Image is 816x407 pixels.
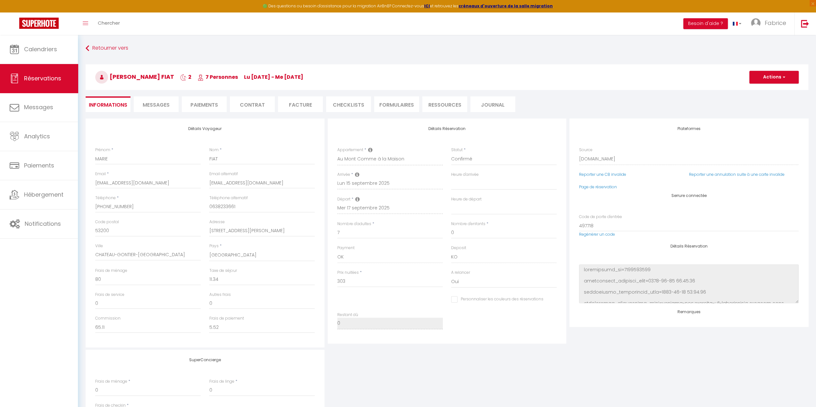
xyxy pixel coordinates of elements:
[470,96,515,112] li: Journal
[95,292,124,298] label: Frais de service
[180,73,191,81] span: 2
[337,312,358,318] label: Restant dû
[143,101,170,109] span: Messages
[95,219,119,225] label: Code postal
[278,96,323,112] li: Facture
[95,195,116,201] label: Téléphone
[98,20,120,26] span: Chercher
[230,96,275,112] li: Contrat
[337,126,557,131] h4: Détails Réservation
[422,96,467,112] li: Ressources
[579,126,799,131] h4: Plateformes
[579,172,626,177] a: Reporter une CB invalide
[182,96,227,112] li: Paiements
[209,171,238,177] label: Email alternatif
[209,195,248,201] label: Téléphone alternatif
[86,96,130,112] li: Informations
[209,315,244,322] label: Frais de paiement
[424,3,430,9] a: ICI
[337,196,350,202] label: Départ
[93,12,125,35] a: Chercher
[95,126,315,131] h4: Détails Voyageur
[579,184,617,190] a: Page de réservation
[209,219,224,225] label: Adresse
[579,244,799,248] h4: Détails Réservation
[95,315,121,322] label: Commission
[451,172,479,178] label: Heure d'arrivée
[95,268,127,274] label: Frais de ménage
[451,196,482,202] label: Heure de départ
[579,214,622,220] label: Code de porte d'entrée
[24,161,54,169] span: Paiements
[209,147,218,153] label: Nom
[209,292,231,298] label: Autres frais
[326,96,371,112] li: CHECKLISTS
[24,191,63,199] span: Hébergement
[579,193,799,198] h4: Serrure connectée
[689,172,785,177] a: Reporter une annulation suite à une carte invalide
[95,171,106,177] label: Email
[209,379,234,385] label: Frais de linge
[244,73,303,81] span: lu [DATE] - me [DATE]
[24,74,61,82] span: Réservations
[24,103,53,111] span: Messages
[579,310,799,314] h4: Remarques
[209,243,218,249] label: Pays
[579,147,593,153] label: Source
[746,12,794,35] a: ... Fabrice
[458,3,553,9] a: créneaux d'ouverture de la salle migration
[95,243,103,249] label: Ville
[337,221,371,227] label: Nombre d'adultes
[24,45,57,53] span: Calendriers
[25,220,61,228] span: Notifications
[198,73,238,81] span: 7 Personnes
[751,18,761,28] img: ...
[24,132,50,140] span: Analytics
[337,172,350,178] label: Arrivée
[337,270,359,276] label: Prix nuitées
[451,270,470,276] label: A relancer
[19,18,59,29] img: Super Booking
[579,232,615,237] a: Regénérer un code
[95,379,127,385] label: Frais de ménage
[95,358,315,362] h4: SuperConcierge
[451,147,463,153] label: Statut
[337,147,363,153] label: Appartement
[765,19,786,27] span: Fabrice
[451,245,466,251] label: Deposit
[451,221,485,227] label: Nombre d'enfants
[209,268,237,274] label: Taxe de séjour
[374,96,419,112] li: FORMULAIRES
[95,147,110,153] label: Prénom
[86,43,808,54] a: Retourner vers
[337,245,355,251] label: Payment
[5,3,24,22] button: Ouvrir le widget de chat LiveChat
[749,71,799,84] button: Actions
[801,20,809,28] img: logout
[683,18,728,29] button: Besoin d'aide ?
[95,73,174,81] span: [PERSON_NAME] FIAT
